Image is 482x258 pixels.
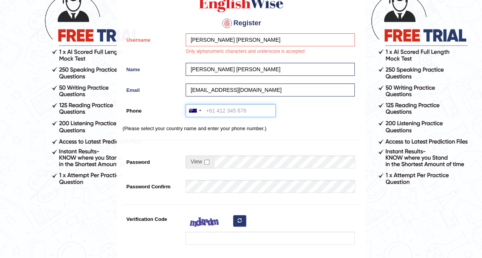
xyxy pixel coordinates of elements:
[123,63,182,73] label: Name
[123,104,182,114] label: Phone
[123,33,182,44] label: Username
[123,155,182,166] label: Password
[123,17,360,29] h4: Register
[204,160,209,165] input: Show/Hide Password
[123,180,182,190] label: Password Confirm
[186,104,276,117] input: +61 412 345 678
[123,83,182,94] label: Email
[123,125,360,132] p: (Please select your country name and enter your phone number.)
[186,105,204,117] div: Australia: +61
[123,212,182,223] label: Verification Code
